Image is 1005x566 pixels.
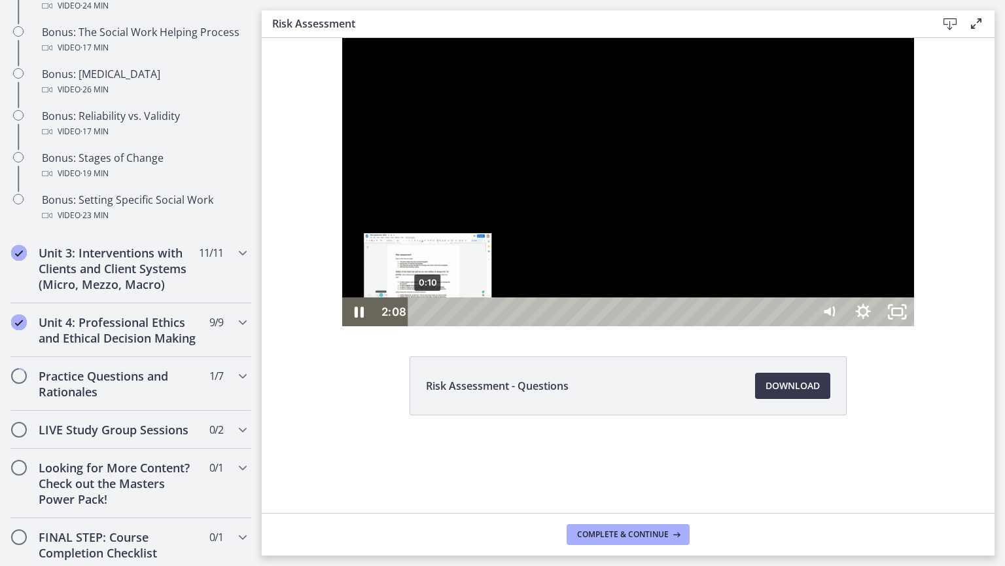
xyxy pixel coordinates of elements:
h2: FINAL STEP: Course Completion Checklist [39,529,198,561]
span: · 17 min [80,40,109,56]
div: Video [42,124,246,140]
span: 1 / 7 [209,368,223,384]
button: Unfullscreen [618,259,652,288]
div: Video [42,40,246,56]
div: Video [42,82,246,98]
span: · 17 min [80,124,109,140]
button: Mute [550,259,584,288]
i: Completed [11,245,27,261]
div: Video [42,166,246,181]
div: Bonus: Stages of Change [42,150,246,181]
span: Download [766,378,820,394]
span: · 23 min [80,208,109,223]
h2: Practice Questions and Rationales [39,368,198,400]
div: Bonus: [MEDICAL_DATA] [42,66,246,98]
h3: Risk Assessment [272,16,916,31]
div: Bonus: Setting Specific Social Work [42,192,246,223]
span: Risk Assessment - Questions [426,378,569,394]
span: Complete & continue [577,529,669,540]
span: 0 / 1 [209,529,223,545]
div: Bonus: Reliability vs. Validity [42,108,246,140]
i: Completed [11,314,27,330]
span: 11 / 11 [199,245,223,261]
div: Bonus: The Social Work Helping Process [42,24,246,56]
button: Show settings menu [584,259,618,288]
span: · 19 min [80,166,109,181]
h2: Looking for More Content? Check out the Masters Power Pack! [39,460,198,507]
span: 9 / 9 [209,314,223,330]
button: Complete & continue [567,524,690,545]
span: 0 / 2 [209,422,223,438]
iframe: Video Lesson [262,38,995,326]
h2: Unit 4: Professional Ethics and Ethical Decision Making [39,314,198,346]
h2: Unit 3: Interventions with Clients and Client Systems (Micro, Mezzo, Macro) [39,245,198,292]
div: Video [42,208,246,223]
h2: LIVE Study Group Sessions [39,422,198,438]
span: · 26 min [80,82,109,98]
a: Download [755,373,830,399]
span: 0 / 1 [209,460,223,476]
